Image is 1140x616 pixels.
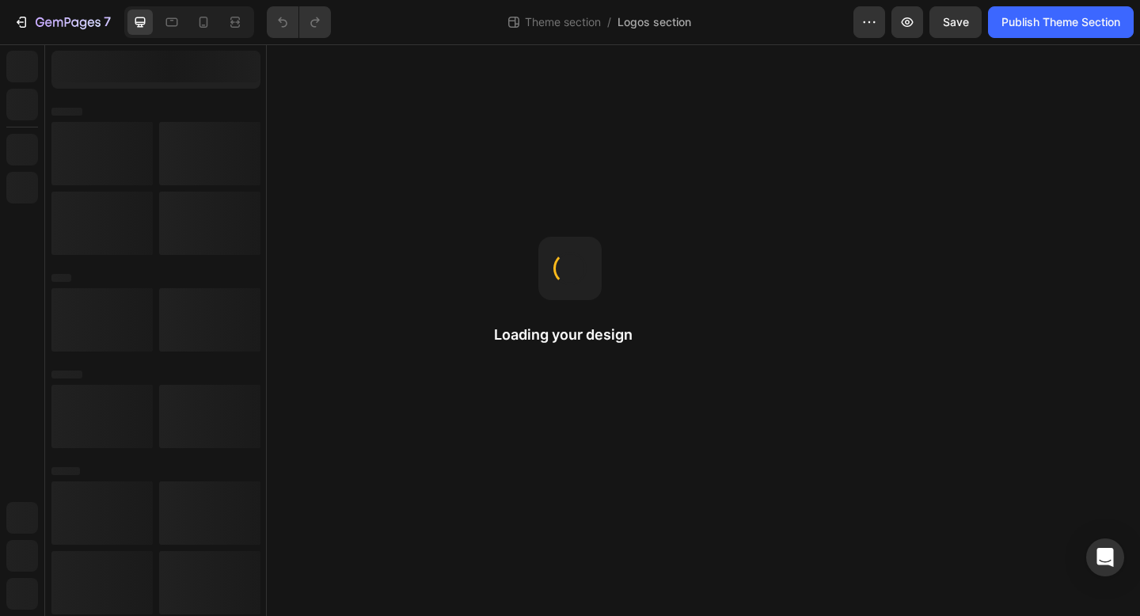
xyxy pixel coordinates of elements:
h2: Loading your design [494,325,647,344]
button: Publish Theme Section [988,6,1134,38]
div: Publish Theme Section [1001,14,1120,31]
div: Open Intercom Messenger [1086,538,1124,576]
button: 7 [6,6,118,38]
div: Undo/Redo [267,6,331,38]
span: Save [943,16,969,29]
span: Logos section [617,14,691,31]
p: 7 [104,13,111,32]
span: / [607,14,611,31]
span: Theme section [522,14,604,31]
button: Save [929,6,982,38]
